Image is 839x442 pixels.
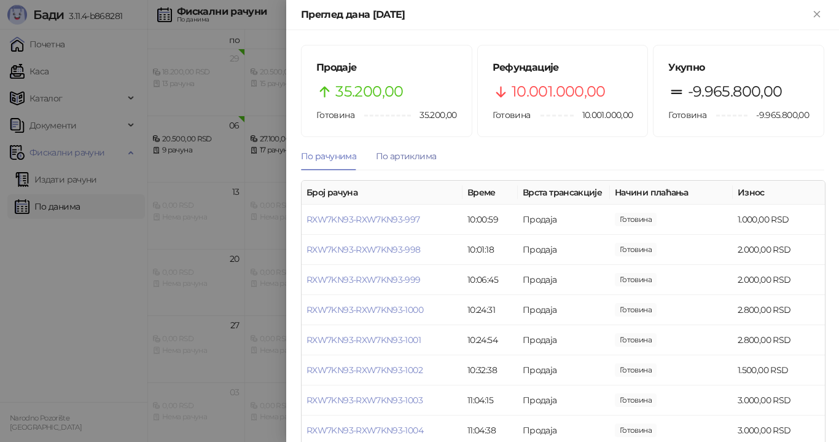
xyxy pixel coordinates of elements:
[518,355,610,385] td: Продаја
[733,265,825,295] td: 2.000,00 RSD
[301,149,356,163] div: По рачунима
[518,181,610,205] th: Врста трансакције
[306,425,423,436] a: RXW7KN93-RXW7KN93-1004
[615,393,657,407] span: 100.010.001.000,00
[493,60,633,75] h5: Рефундације
[615,243,657,256] span: 10.001.000,00
[733,355,825,385] td: 1.500,00 RSD
[518,295,610,325] td: Продаја
[376,149,436,163] div: По артиклима
[306,244,421,255] a: RXW7KN93-RXW7KN93-998
[462,235,518,265] td: 10:01:18
[302,181,462,205] th: Број рачуна
[615,303,657,317] span: 700.700.700.700,00
[615,273,657,286] span: 10.001.000,00
[462,355,518,385] td: 10:32:38
[733,325,825,355] td: 2.800,00 RSD
[518,205,610,235] td: Продаја
[518,385,610,416] td: Продаја
[615,363,657,377] span: 500.500.500,00
[574,108,633,122] span: 10.001.000,00
[733,295,825,325] td: 2.800,00 RSD
[512,80,606,103] span: 10.001.000,00
[688,80,782,103] span: -9.965.800,00
[668,60,809,75] h5: Укупно
[462,181,518,205] th: Време
[668,109,706,120] span: Готовина
[306,334,421,345] a: RXW7KN93-RXW7KN93-1001
[733,205,825,235] td: 1.000,00 RSD
[462,295,518,325] td: 10:24:31
[411,108,456,122] span: 35.200,00
[518,235,610,265] td: Продаја
[615,213,657,226] span: 500.500,00
[733,385,825,416] td: 3.000,00 RSD
[316,109,354,120] span: Готовина
[301,7,810,22] div: Преглед дана [DATE]
[615,333,657,347] span: 700.700.700.700,00
[306,214,420,225] a: RXW7KN93-RXW7KN93-997
[747,108,809,122] span: -9.965.800,00
[518,325,610,355] td: Продаја
[306,365,423,376] a: RXW7KN93-RXW7KN93-1002
[306,395,423,406] a: RXW7KN93-RXW7KN93-1003
[306,304,423,315] a: RXW7KN93-RXW7KN93-1000
[733,181,825,205] th: Износ
[316,60,457,75] h5: Продаје
[462,325,518,355] td: 10:24:54
[462,265,518,295] td: 10:06:45
[610,181,733,205] th: Начини плаћања
[306,274,421,285] a: RXW7KN93-RXW7KN93-999
[335,80,403,103] span: 35.200,00
[810,7,824,22] button: Close
[518,265,610,295] td: Продаја
[462,205,518,235] td: 10:00:59
[733,235,825,265] td: 2.000,00 RSD
[493,109,531,120] span: Готовина
[462,385,518,416] td: 11:04:15
[615,424,657,437] span: 100.010.001.000,00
